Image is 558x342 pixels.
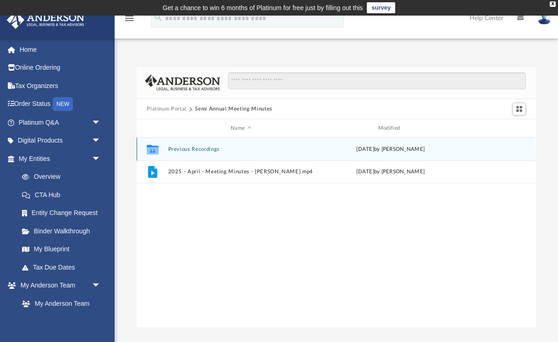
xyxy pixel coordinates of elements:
div: NEW [53,97,73,111]
span: arrow_drop_down [92,113,110,132]
button: Platinum Portal [147,105,187,113]
a: My Entitiesarrow_drop_down [6,149,115,168]
a: Tax Due Dates [13,258,115,276]
div: Name [168,124,314,132]
img: Anderson Advisors Platinum Portal [4,11,87,29]
a: Overview [13,168,115,186]
span: arrow_drop_down [92,132,110,150]
div: close [550,1,556,7]
a: My Anderson Team [13,294,105,313]
span: arrow_drop_down [92,276,110,295]
a: survey [367,2,395,13]
button: Previous Recordings [168,146,314,152]
a: Online Ordering [6,59,115,77]
a: Order StatusNEW [6,95,115,114]
a: Home [6,40,115,59]
button: Semi Annual Meeting Minutes [195,105,272,113]
a: CTA Hub [13,186,115,204]
button: 2025 - April - Meeting Minutes - [PERSON_NAME].mp4 [168,169,314,175]
a: menu [124,17,135,24]
div: Modified [318,124,464,132]
img: User Pic [537,11,551,25]
i: search [153,12,163,22]
a: Binder Walkthrough [13,222,115,240]
div: grid [137,138,536,328]
span: arrow_drop_down [92,149,110,168]
a: Tax Organizers [6,77,115,95]
div: id [468,124,532,132]
div: id [141,124,164,132]
a: Platinum Q&Aarrow_drop_down [6,113,115,132]
div: Get a chance to win 6 months of Platinum for free just by filling out this [163,2,363,13]
a: My Blueprint [13,240,110,259]
a: Digital Productsarrow_drop_down [6,132,115,150]
input: Search files and folders [228,72,526,90]
div: [DATE] by [PERSON_NAME] [318,145,464,154]
a: My Anderson Teamarrow_drop_down [6,276,110,295]
a: Entity Change Request [13,204,115,222]
i: menu [124,13,135,24]
button: Switch to Grid View [512,103,526,116]
div: [DATE] by [PERSON_NAME] [318,168,464,176]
